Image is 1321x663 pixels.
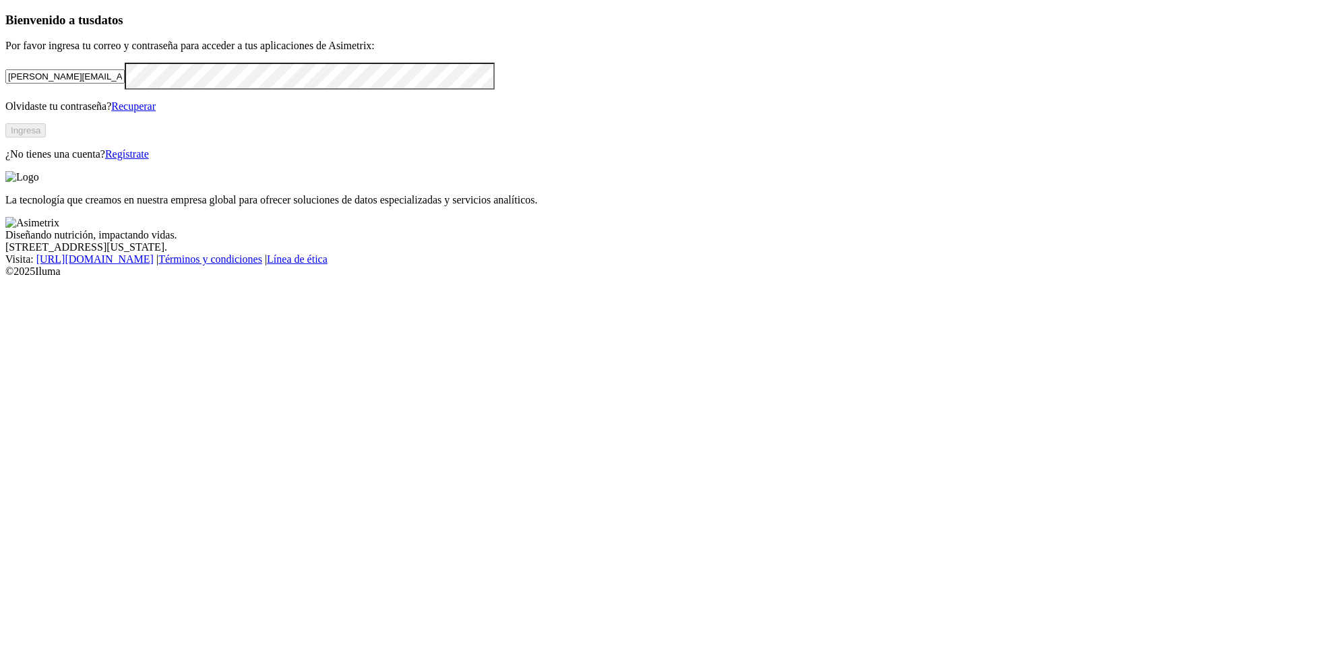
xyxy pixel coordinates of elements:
button: Ingresa [5,123,46,137]
img: Asimetrix [5,217,59,229]
div: © 2025 Iluma [5,265,1316,278]
a: Regístrate [105,148,149,160]
img: Logo [5,171,39,183]
span: datos [94,13,123,27]
p: La tecnología que creamos en nuestra empresa global para ofrecer soluciones de datos especializad... [5,194,1316,206]
a: Línea de ética [267,253,328,265]
div: [STREET_ADDRESS][US_STATE]. [5,241,1316,253]
input: Tu correo [5,69,125,84]
a: Recuperar [111,100,156,112]
a: Términos y condiciones [158,253,262,265]
p: ¿No tienes una cuenta? [5,148,1316,160]
p: Por favor ingresa tu correo y contraseña para acceder a tus aplicaciones de Asimetrix: [5,40,1316,52]
h3: Bienvenido a tus [5,13,1316,28]
a: [URL][DOMAIN_NAME] [36,253,154,265]
div: Visita : | | [5,253,1316,265]
p: Olvidaste tu contraseña? [5,100,1316,113]
div: Diseñando nutrición, impactando vidas. [5,229,1316,241]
